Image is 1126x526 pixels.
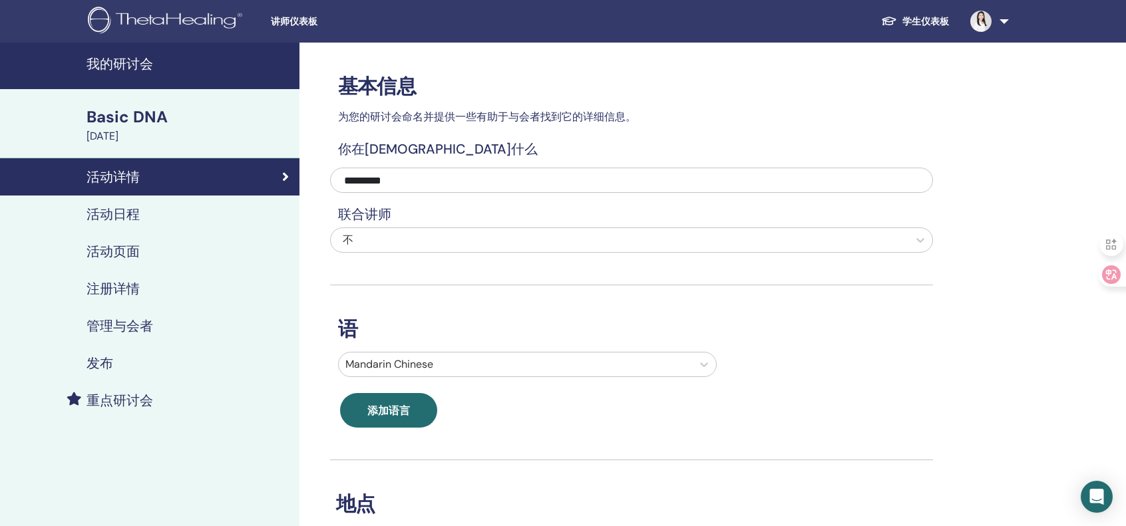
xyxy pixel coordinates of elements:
button: 添加语言 [340,393,437,428]
div: Open Intercom Messenger [1081,481,1113,513]
a: Basic DNA[DATE] [79,106,299,144]
h4: 我的研讨会 [87,56,291,72]
h4: 你在[DEMOGRAPHIC_DATA]什么 [330,141,933,157]
h3: 基本信息 [330,74,933,98]
h4: 联合讲师 [330,206,933,222]
a: 学生仪表板 [870,9,960,34]
h4: 活动日程 [87,206,140,222]
h4: 发布 [87,355,113,371]
img: default.jpg [970,11,992,32]
span: 讲师仪表板 [271,15,470,29]
h4: 活动详情 [87,169,140,185]
h4: 重点研讨会 [87,392,153,408]
img: graduation-cap-white.svg [881,15,897,27]
h4: 活动页面 [87,243,140,259]
h3: 语 [330,317,933,341]
div: Basic DNA [87,106,291,128]
h4: 注册详情 [87,281,140,297]
span: 添加语言 [367,404,410,418]
h3: 地点 [328,492,915,516]
p: 为您的研讨会命名并提供一些有助于与会者找到它的详细信息。 [330,109,933,125]
h4: 管理与会者 [87,318,153,334]
img: logo.png [88,7,247,37]
div: [DATE] [87,128,291,144]
span: 不 [343,233,353,247]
